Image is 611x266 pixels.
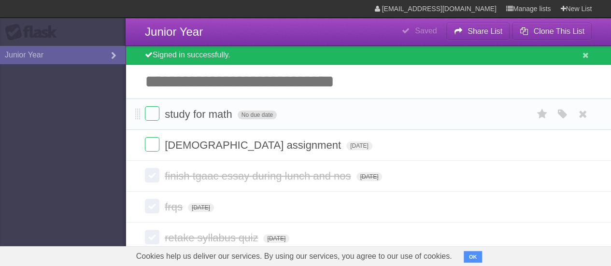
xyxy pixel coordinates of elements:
div: Signed in successfully. [126,46,611,65]
label: Done [145,199,159,213]
span: [DATE] [356,172,383,181]
b: Saved [415,27,437,35]
span: study for math [165,108,234,120]
span: [DATE] [346,141,372,150]
label: Done [145,137,159,152]
span: [DATE] [263,234,289,243]
button: Clone This List [512,23,592,40]
span: [DEMOGRAPHIC_DATA] assignment [165,139,343,151]
span: No due date [238,111,277,119]
span: finish tgaac essay during lunch and nos [165,170,353,182]
b: Share List [468,27,502,35]
button: OK [464,251,483,263]
span: Junior Year [145,25,203,38]
label: Done [145,230,159,244]
label: Done [145,168,159,182]
span: retake syllabus quiz [165,232,260,244]
b: Clone This List [533,27,584,35]
label: Star task [533,106,551,122]
div: Flask [5,24,63,41]
span: Cookies help us deliver our services. By using our services, you agree to our use of cookies. [127,247,462,266]
button: Share List [446,23,510,40]
span: [DATE] [188,203,214,212]
label: Done [145,106,159,121]
span: frqs [165,201,185,213]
